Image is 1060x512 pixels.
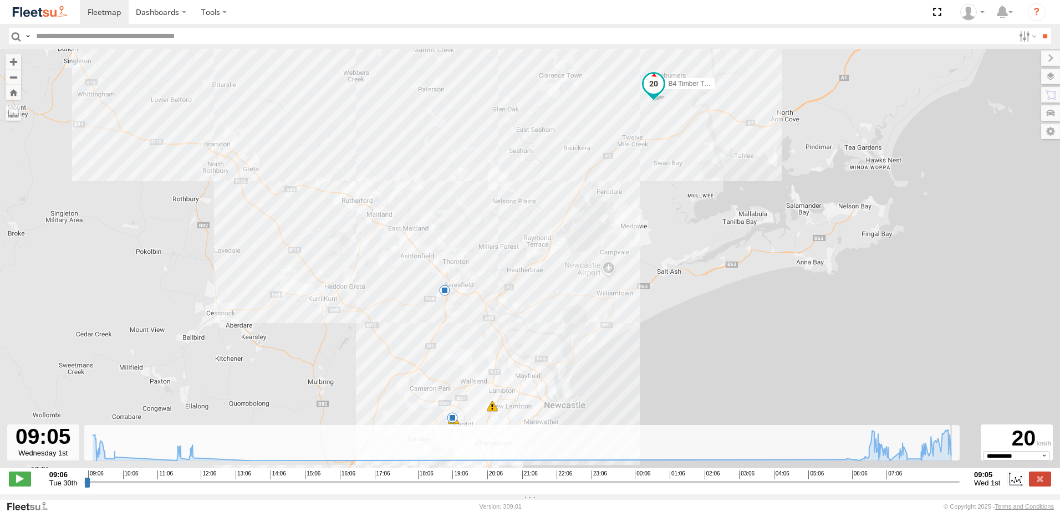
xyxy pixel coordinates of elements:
img: fleetsu-logo-horizontal.svg [11,4,69,19]
span: 21:06 [522,470,538,479]
label: Search Filter Options [1015,28,1038,44]
label: Search Query [23,28,32,44]
i: ? [1028,3,1046,21]
span: 12:06 [201,470,216,479]
span: 00:06 [635,470,650,479]
span: 03:06 [739,470,755,479]
span: 17:06 [375,470,390,479]
span: Tue 30th Sep 2025 [49,479,78,487]
span: Wed 1st Oct 2025 [974,479,1000,487]
strong: 09:05 [974,470,1000,479]
span: 19:06 [452,470,468,479]
span: 11:06 [157,470,173,479]
label: Measure [6,105,21,121]
span: 04:06 [774,470,789,479]
label: Close [1029,472,1051,486]
span: 01:06 [670,470,685,479]
div: Matt Curtis [956,4,988,21]
span: 16:06 [340,470,355,479]
span: 14:06 [271,470,286,479]
span: 13:06 [236,470,251,479]
button: Zoom out [6,69,21,85]
span: 22:06 [557,470,572,479]
span: 09:06 [88,470,104,479]
label: Map Settings [1041,124,1060,139]
span: 05:06 [808,470,824,479]
span: B4 Timber Truck [668,80,716,88]
span: 23:06 [592,470,607,479]
a: Visit our Website [6,501,57,512]
strong: 09:06 [49,470,78,479]
a: Terms and Conditions [995,503,1054,510]
span: 06:06 [852,470,868,479]
div: 20 [982,426,1051,451]
div: Version: 309.01 [480,503,522,510]
button: Zoom Home [6,85,21,100]
span: 20:06 [487,470,503,479]
span: 07:06 [886,470,902,479]
span: 10:06 [123,470,139,479]
span: 18:06 [418,470,434,479]
div: 5 [439,285,450,296]
button: Zoom in [6,54,21,69]
span: 02:06 [705,470,720,479]
span: 15:06 [305,470,320,479]
div: © Copyright 2025 - [944,503,1054,510]
label: Play/Stop [9,472,31,486]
